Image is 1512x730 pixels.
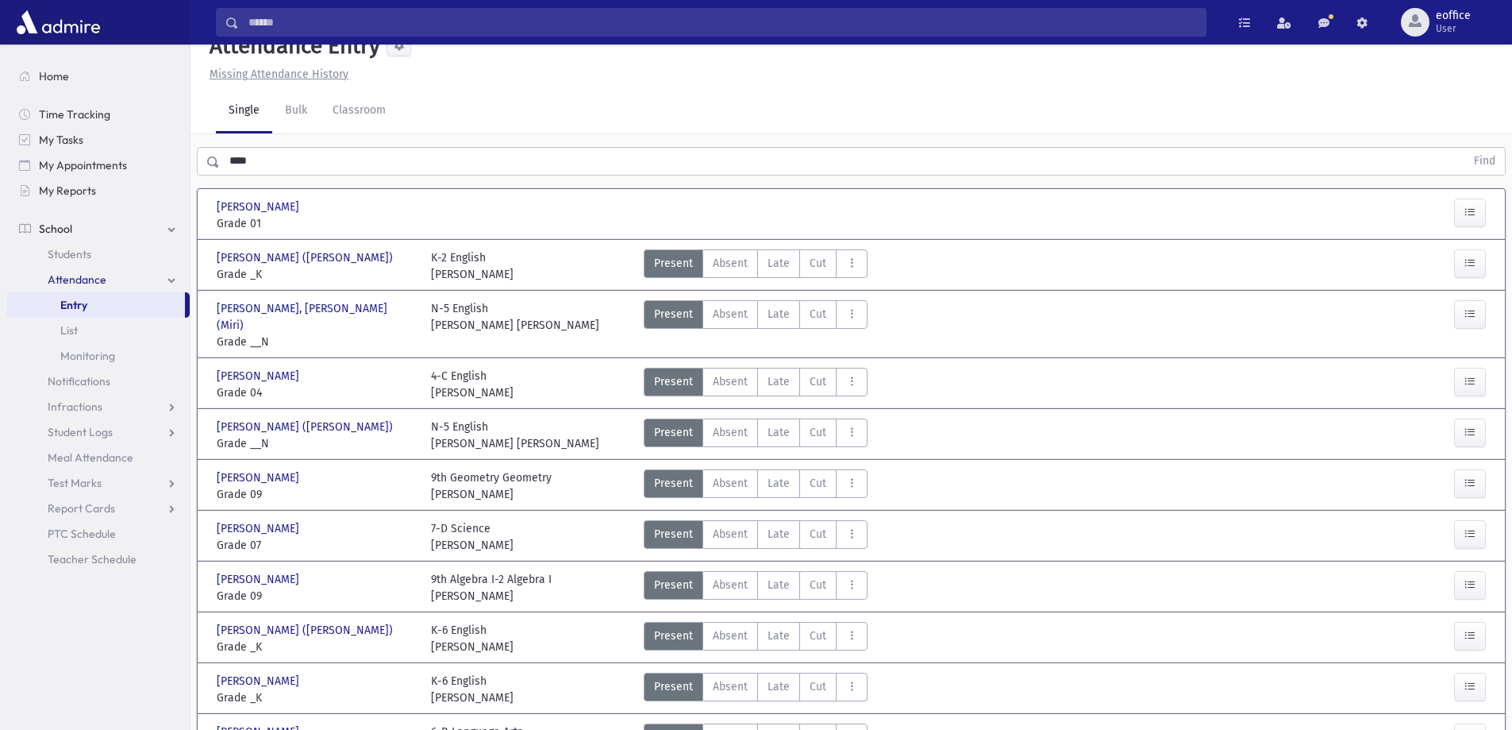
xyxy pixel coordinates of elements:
span: Cut [810,373,826,390]
span: [PERSON_NAME], [PERSON_NAME] (Miri) [217,300,415,334]
span: Absent [713,628,748,644]
a: Students [6,241,190,267]
div: 7-D Science [PERSON_NAME] [431,520,514,554]
a: PTC Schedule [6,521,190,547]
span: Grade 09 [217,486,415,503]
a: My Appointments [6,153,190,178]
span: Meal Attendance [48,450,133,465]
a: My Reports [6,178,190,203]
span: Present [654,526,693,543]
span: Present [654,628,693,644]
span: Cut [810,424,826,441]
span: Grade 07 [217,537,415,554]
span: PTC Schedule [48,527,116,541]
span: Monitoring [60,349,115,363]
span: Absent [713,373,748,390]
a: Home [6,64,190,89]
a: Notifications [6,369,190,394]
span: Late [768,577,790,593]
span: Absent [713,678,748,695]
span: Late [768,678,790,695]
span: Late [768,526,790,543]
a: Classroom [320,89,398,133]
span: Late [768,424,790,441]
div: N-5 English [PERSON_NAME] [PERSON_NAME] [431,419,599,452]
span: Cut [810,678,826,695]
span: My Tasks [39,133,83,147]
span: Grade __N [217,435,415,452]
span: [PERSON_NAME] [217,469,302,486]
span: Absent [713,526,748,543]
span: Grade 01 [217,215,415,232]
div: AttTypes [644,419,868,452]
span: Grade _K [217,639,415,655]
span: My Reports [39,183,96,198]
a: Entry [6,292,185,318]
span: Home [39,69,69,83]
span: Grade _K [217,689,415,706]
span: Late [768,373,790,390]
img: AdmirePro [13,6,104,38]
span: Present [654,577,693,593]
div: K-6 English [PERSON_NAME] [431,673,514,706]
div: AttTypes [644,249,868,283]
span: Absent [713,424,748,441]
span: Infractions [48,400,102,414]
span: My Appointments [39,158,127,172]
div: AttTypes [644,300,868,350]
div: 9th Geometry Geometry [PERSON_NAME] [431,469,552,503]
div: AttTypes [644,368,868,401]
a: Teacher Schedule [6,547,190,572]
div: AttTypes [644,622,868,655]
span: Present [654,255,693,272]
div: AttTypes [644,571,868,604]
div: K-6 English [PERSON_NAME] [431,622,514,655]
span: Present [654,475,693,492]
span: Late [768,255,790,272]
span: Present [654,678,693,695]
span: Cut [810,526,826,543]
span: Cut [810,255,826,272]
span: Cut [810,577,826,593]
a: Meal Attendance [6,445,190,470]
span: Present [654,424,693,441]
span: Student Logs [48,425,113,439]
span: User [1436,22,1471,35]
span: Absent [713,255,748,272]
span: Present [654,373,693,390]
span: Grade 04 [217,384,415,401]
span: Grade 09 [217,588,415,604]
div: K-2 English [PERSON_NAME] [431,249,514,283]
a: List [6,318,190,343]
span: Test Marks [48,476,102,490]
span: Grade _K [217,266,415,283]
span: Present [654,306,693,323]
span: Time Tracking [39,107,110,122]
span: Late [768,475,790,492]
span: [PERSON_NAME] ([PERSON_NAME]) [217,419,396,435]
a: Infractions [6,394,190,419]
span: List [60,323,78,338]
a: Attendance [6,267,190,292]
div: AttTypes [644,469,868,503]
span: [PERSON_NAME] [217,673,302,689]
span: [PERSON_NAME] [217,571,302,588]
span: [PERSON_NAME] ([PERSON_NAME]) [217,249,396,266]
span: Late [768,306,790,323]
input: Search [239,8,1206,37]
span: Cut [810,475,826,492]
a: Monitoring [6,343,190,369]
a: School [6,216,190,241]
span: Students [48,247,91,261]
span: Cut [810,628,826,644]
button: Find [1464,148,1505,175]
span: [PERSON_NAME] [217,199,302,215]
span: School [39,222,72,236]
span: Attendance [48,272,106,287]
div: 4-C English [PERSON_NAME] [431,368,514,401]
span: Absent [713,475,748,492]
a: Report Cards [6,496,190,521]
span: Entry [60,298,87,312]
a: Bulk [272,89,320,133]
span: Grade __N [217,334,415,350]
